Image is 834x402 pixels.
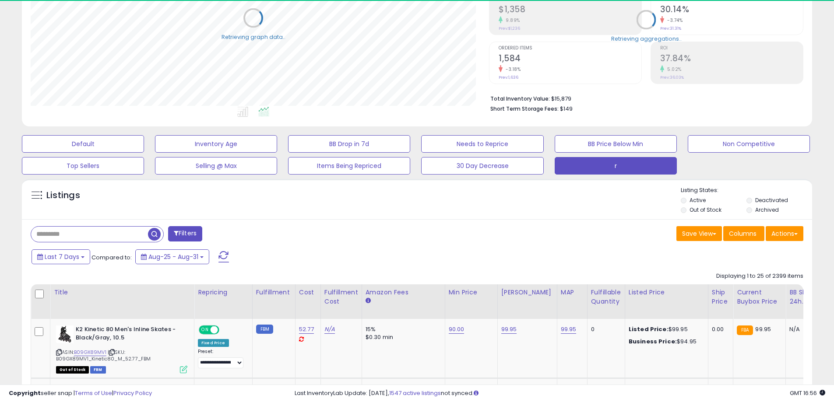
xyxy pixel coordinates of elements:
[555,157,677,175] button: r
[755,325,771,333] span: 99.95
[755,196,788,204] label: Deactivated
[256,288,292,297] div: Fulfillment
[789,288,821,306] div: BB Share 24h.
[200,326,211,334] span: ON
[676,226,722,241] button: Save View
[218,326,232,334] span: OFF
[32,249,90,264] button: Last 7 Days
[45,252,79,261] span: Last 7 Days
[755,206,779,213] label: Archived
[591,325,618,333] div: 0
[22,135,144,153] button: Default
[629,338,701,346] div: $94.95
[561,288,584,297] div: MAP
[629,325,701,333] div: $99.95
[366,288,441,297] div: Amazon Fees
[299,325,314,334] a: 52.77
[723,226,764,241] button: Columns
[712,325,726,333] div: 0.00
[555,135,677,153] button: BB Price Below Min
[74,349,106,356] a: B09GX89MV1
[148,252,198,261] span: Aug-25 - Aug-31
[366,325,438,333] div: 15%
[789,325,818,333] div: N/A
[366,297,371,305] small: Amazon Fees.
[56,325,187,372] div: ASIN:
[295,389,825,398] div: Last InventoryLab Update: [DATE], not synced.
[629,337,677,346] b: Business Price:
[501,325,517,334] a: 99.95
[198,339,229,347] div: Fixed Price
[729,229,757,238] span: Columns
[155,157,277,175] button: Selling @ Max
[421,157,543,175] button: 30 Day Decrease
[198,349,246,368] div: Preset:
[75,389,112,397] a: Terms of Use
[56,349,151,362] span: | SKU: B09GX89MV1_Kinetic80_M_52.77_FBM
[501,288,553,297] div: [PERSON_NAME]
[299,288,317,297] div: Cost
[288,135,410,153] button: BB Drop in 7d
[56,366,89,374] span: All listings that are currently out of stock and unavailable for purchase on Amazon
[790,389,825,397] span: 2025-09-8 16:56 GMT
[288,157,410,175] button: Items Being Repriced
[324,288,358,306] div: Fulfillment Cost
[56,325,74,343] img: 41s9A-CUcPL._SL40_.jpg
[611,35,682,42] div: Retrieving aggregations..
[91,253,132,262] span: Compared to:
[449,325,465,334] a: 90.00
[366,333,438,341] div: $0.30 min
[421,135,543,153] button: Needs to Reprice
[113,389,152,397] a: Privacy Policy
[766,226,803,241] button: Actions
[690,206,721,213] label: Out of Stock
[76,325,182,344] b: K2 Kinetic 80 Men's Inline Skates - Black/Gray, 10.5
[737,325,753,335] small: FBA
[389,389,441,397] a: 1547 active listings
[198,288,249,297] div: Repricing
[46,189,80,202] h5: Listings
[9,389,152,398] div: seller snap | |
[135,249,209,264] button: Aug-25 - Aug-31
[155,135,277,153] button: Inventory Age
[629,288,704,297] div: Listed Price
[561,325,577,334] a: 99.95
[324,325,335,334] a: N/A
[716,272,803,280] div: Displaying 1 to 25 of 2399 items
[90,366,106,374] span: FBM
[54,288,190,297] div: Title
[22,157,144,175] button: Top Sellers
[681,186,812,195] p: Listing States:
[9,389,41,397] strong: Copyright
[690,196,706,204] label: Active
[449,288,494,297] div: Min Price
[168,226,202,241] button: Filters
[688,135,810,153] button: Non Competitive
[591,288,621,306] div: Fulfillable Quantity
[712,288,729,306] div: Ship Price
[629,325,669,333] b: Listed Price:
[737,288,782,306] div: Current Buybox Price
[222,33,285,41] div: Retrieving graph data..
[256,325,273,334] small: FBM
